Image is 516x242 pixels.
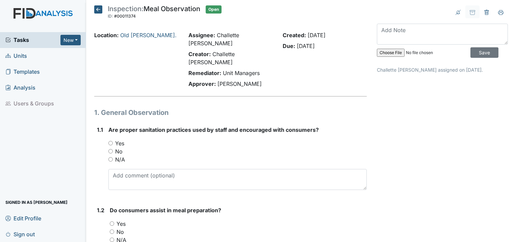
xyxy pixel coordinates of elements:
[5,197,68,208] span: Signed in as [PERSON_NAME]
[5,213,41,223] span: Edit Profile
[188,80,216,87] strong: Approver:
[97,206,104,214] label: 1.2
[377,66,508,73] p: Challette [PERSON_NAME] assigned on [DATE].
[283,32,306,39] strong: Created:
[60,35,81,45] button: New
[108,14,113,19] span: ID:
[94,107,367,118] h1: 1. General Observation
[5,82,35,93] span: Analysis
[110,229,114,234] input: No
[108,5,144,13] span: Inspection:
[110,221,114,226] input: Yes
[283,43,295,49] strong: Due:
[94,32,119,39] strong: Location:
[110,238,114,242] input: N/A
[223,70,260,76] span: Unit Managers
[108,157,113,162] input: N/A
[117,228,124,236] label: No
[5,229,35,239] span: Sign out
[297,43,315,49] span: [DATE]
[5,67,40,77] span: Templates
[110,207,221,214] span: Do consumers assist in meal preparation?
[188,51,211,57] strong: Creator:
[5,51,27,61] span: Units
[188,70,221,76] strong: Remediator:
[120,32,177,39] a: Old [PERSON_NAME].
[188,32,215,39] strong: Assignee:
[108,141,113,145] input: Yes
[308,32,326,39] span: [DATE]
[108,5,200,20] div: Meal Observation
[5,36,60,44] a: Tasks
[206,5,222,14] span: Open
[97,126,103,134] label: 1.1
[108,126,319,133] span: Are proper sanitation practices used by staff and encouraged with consumers?
[117,220,126,228] label: Yes
[115,139,124,147] label: Yes
[115,147,123,155] label: No
[217,80,262,87] span: [PERSON_NAME]
[108,149,113,153] input: No
[115,155,125,164] label: N/A
[114,14,136,19] span: #00011374
[470,47,498,58] input: Save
